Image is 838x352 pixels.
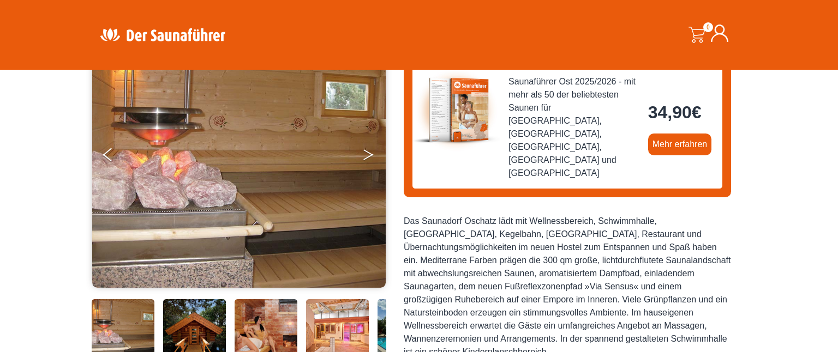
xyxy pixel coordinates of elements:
[103,143,130,171] button: Previous
[703,22,713,32] span: 0
[508,75,639,180] span: Saunaführer Ost 2025/2026 - mit mehr als 50 der beliebtesten Saunen für [GEOGRAPHIC_DATA], [GEOGR...
[648,133,712,155] a: Mehr erfahren
[412,66,500,154] img: der-saunafuehrer-2025-ost.jpg
[362,143,390,171] button: Next
[648,102,702,122] bdi: 34,90
[692,102,702,122] span: €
